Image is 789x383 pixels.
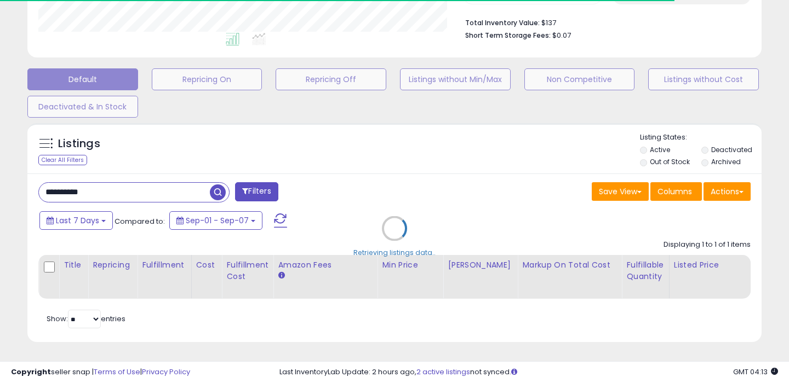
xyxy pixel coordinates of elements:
[648,68,759,90] button: Listings without Cost
[353,247,436,257] div: Retrieving listings data..
[276,68,386,90] button: Repricing Off
[733,367,778,377] span: 2025-09-16 04:13 GMT
[400,68,511,90] button: Listings without Min/Max
[465,18,540,27] b: Total Inventory Value:
[152,68,262,90] button: Repricing On
[11,367,51,377] strong: Copyright
[524,68,635,90] button: Non Competitive
[27,68,138,90] button: Default
[552,30,571,40] span: $0.07
[416,367,470,377] a: 2 active listings
[94,367,140,377] a: Terms of Use
[465,15,742,28] li: $137
[11,367,190,378] div: seller snap | |
[279,367,778,378] div: Last InventoryLab Update: 2 hours ago, not synced.
[142,367,190,377] a: Privacy Policy
[27,96,138,118] button: Deactivated & In Stock
[465,31,551,40] b: Short Term Storage Fees:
